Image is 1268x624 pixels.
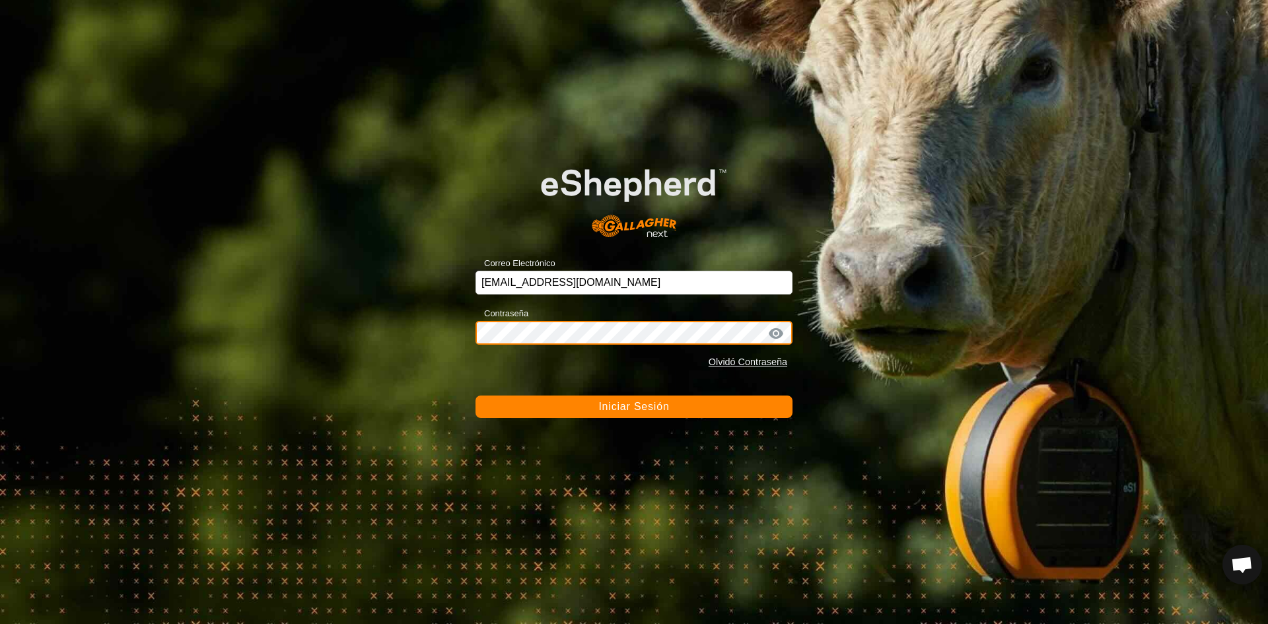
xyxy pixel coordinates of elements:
span: Iniciar Sesión [598,401,669,412]
input: Correo Electrónico [475,271,792,295]
label: Contraseña [475,307,528,320]
div: Chat abierto [1222,545,1262,584]
button: Iniciar Sesión [475,396,792,418]
img: Logo de eShepherd [507,143,761,251]
label: Correo Electrónico [475,257,555,270]
a: Olvidó Contraseña [709,357,787,367]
